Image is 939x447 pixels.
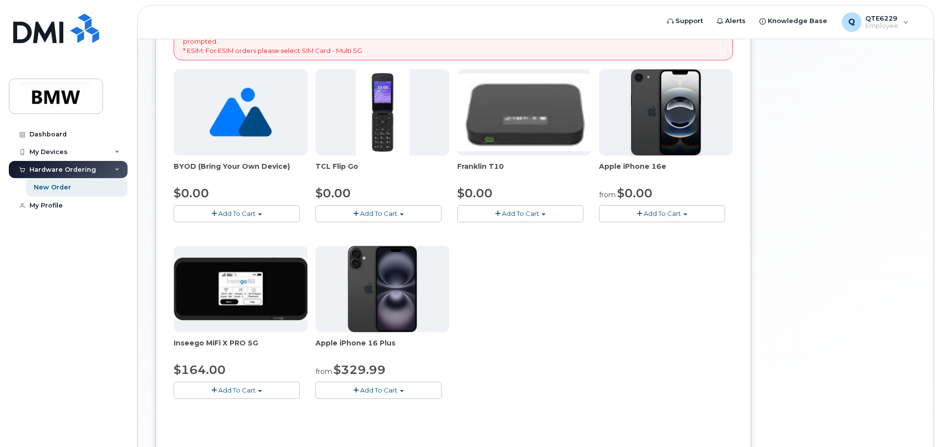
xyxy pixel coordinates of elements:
[218,386,256,394] span: Add To Cart
[502,210,539,217] span: Add To Cart
[753,11,834,31] a: Knowledge Base
[174,186,209,200] span: $0.00
[209,69,272,156] img: no_image_found-2caef05468ed5679b831cfe6fc140e25e0c280774317ffc20a367ab7fd17291e.png
[457,74,591,151] img: t10.jpg
[174,382,300,399] button: Add To Cart
[174,205,300,222] button: Add To Cart
[174,161,308,181] div: BYOD (Bring Your Own Device)
[710,11,753,31] a: Alerts
[660,11,710,31] a: Support
[218,210,256,217] span: Add To Cart
[617,186,652,200] span: $0.00
[315,382,442,399] button: Add To Cart
[896,404,932,440] iframe: Messenger Launcher
[676,16,703,26] span: Support
[360,210,397,217] span: Add To Cart
[457,161,591,181] div: Franklin T10
[315,161,449,181] div: TCL Flip Go
[457,205,583,222] button: Add To Cart
[599,205,725,222] button: Add To Cart
[457,186,493,200] span: $0.00
[315,186,351,200] span: $0.00
[865,22,898,30] span: Employee
[848,16,855,28] span: Q
[315,338,449,358] div: Apple iPhone 16 Plus
[835,12,915,32] div: QTE6229
[631,69,702,156] img: iphone16e.png
[768,16,827,26] span: Knowledge Base
[174,363,226,377] span: $164.00
[725,16,746,26] span: Alerts
[356,69,410,156] img: TCL_FLIP_MODE.jpg
[315,367,332,376] small: from
[644,210,681,217] span: Add To Cart
[599,161,733,181] div: Apple iPhone 16e
[174,338,308,358] div: Inseego MiFi X PRO 5G
[348,246,417,332] img: iphone_16_plus.png
[360,386,397,394] span: Add To Cart
[599,190,616,199] small: from
[865,14,898,22] span: QTE6229
[334,363,386,377] span: $329.99
[174,258,308,320] img: cut_small_inseego_5G.jpg
[315,205,442,222] button: Add To Cart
